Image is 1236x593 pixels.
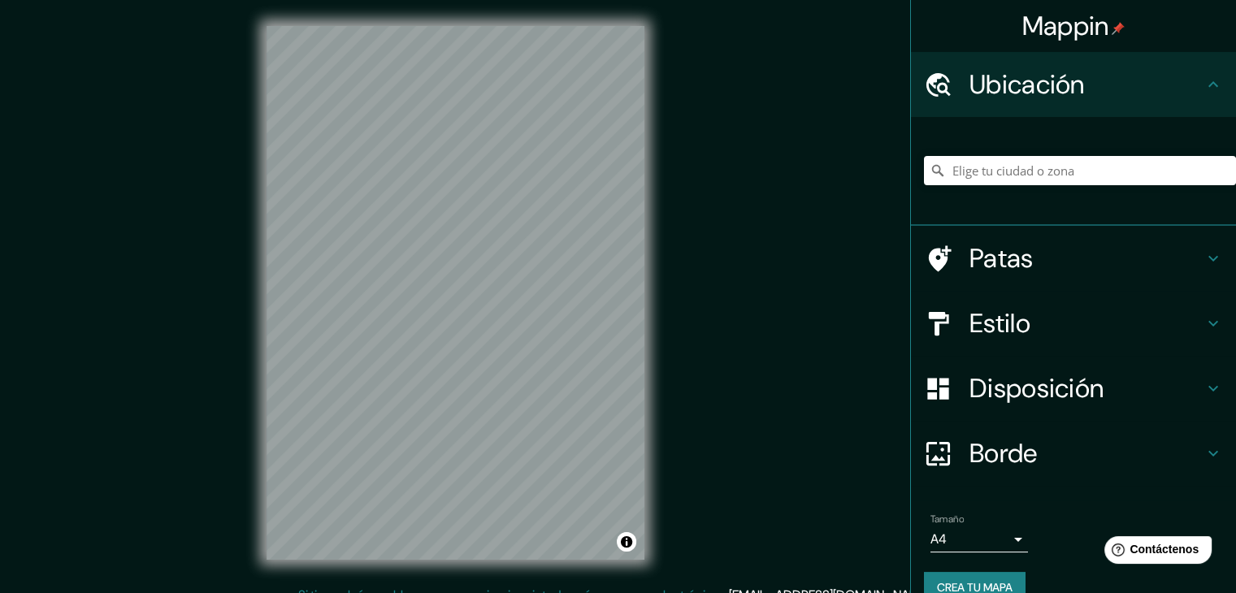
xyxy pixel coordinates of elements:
font: Mappin [1022,9,1109,43]
font: Estilo [969,306,1030,340]
font: Patas [969,241,1034,275]
div: Borde [911,421,1236,486]
div: Ubicación [911,52,1236,117]
font: Tamaño [930,513,964,526]
div: Disposición [911,356,1236,421]
img: pin-icon.png [1112,22,1125,35]
div: A4 [930,526,1028,552]
font: Ubicación [969,67,1085,102]
div: Estilo [911,291,1236,356]
button: Activar o desactivar atribución [617,532,636,552]
iframe: Lanzador de widgets de ayuda [1091,530,1218,575]
input: Elige tu ciudad o zona [924,156,1236,185]
font: Disposición [969,371,1104,405]
font: Borde [969,436,1038,470]
canvas: Mapa [267,26,644,560]
div: Patas [911,226,1236,291]
font: A4 [930,530,947,548]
